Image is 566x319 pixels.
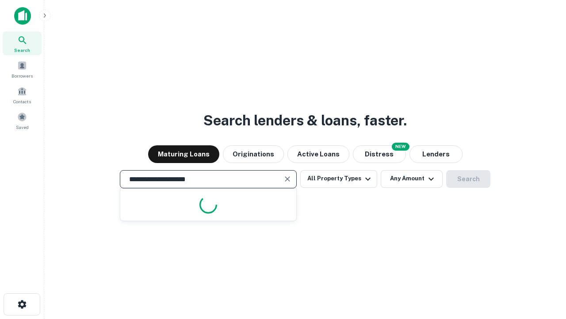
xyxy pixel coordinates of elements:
a: Search [3,31,42,55]
a: Borrowers [3,57,42,81]
a: Contacts [3,83,42,107]
div: NEW [392,143,409,151]
button: Originations [223,145,284,163]
button: All Property Types [300,170,377,188]
span: Contacts [13,98,31,105]
img: capitalize-icon.png [14,7,31,25]
button: Any Amount [381,170,443,188]
button: Active Loans [287,145,349,163]
button: Search distressed loans with lien and other non-mortgage details. [353,145,406,163]
button: Clear [281,173,294,185]
iframe: Chat Widget [522,248,566,291]
button: Lenders [409,145,463,163]
span: Search [14,47,30,54]
span: Borrowers [11,72,33,79]
span: Saved [16,124,29,131]
button: Maturing Loans [148,145,219,163]
a: Saved [3,109,42,132]
h3: Search lenders & loans, faster. [203,110,407,131]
